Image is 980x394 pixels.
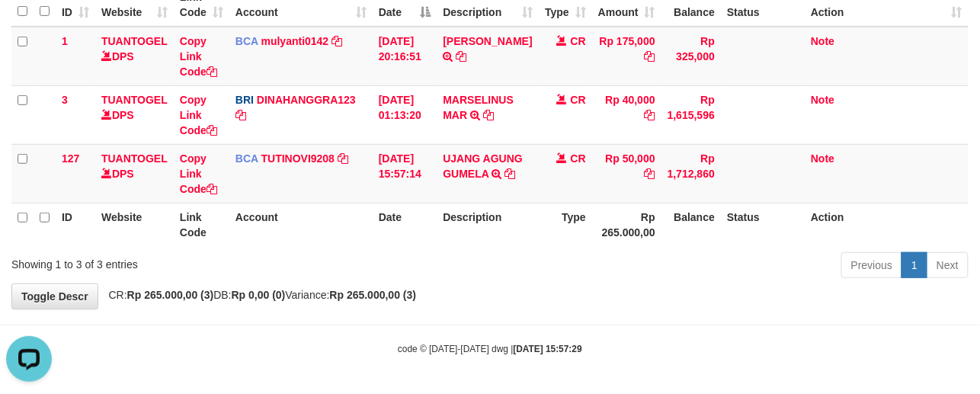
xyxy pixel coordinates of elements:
[232,289,286,301] strong: Rp 0,00 (0)
[661,203,721,246] th: Balance
[592,144,661,203] td: Rp 50,000
[56,203,95,246] th: ID
[592,85,661,144] td: Rp 40,000
[661,144,721,203] td: Rp 1,712,860
[180,152,217,195] a: Copy Link Code
[101,35,168,47] a: TUANTOGEL
[235,109,246,121] a: Copy DINAHANGGRA123 to clipboard
[483,109,494,121] a: Copy MARSELINUS MAR to clipboard
[514,344,582,354] strong: [DATE] 15:57:29
[62,152,79,165] span: 127
[95,85,174,144] td: DPS
[504,168,515,180] a: Copy UJANG AGUNG GUMELA to clipboard
[257,94,356,106] a: DINAHANGGRA123
[571,94,586,106] span: CR
[101,94,168,106] a: TUANTOGEL
[95,144,174,203] td: DPS
[235,94,254,106] span: BRI
[811,35,834,47] a: Note
[539,203,592,246] th: Type
[180,94,217,136] a: Copy Link Code
[62,94,68,106] span: 3
[373,203,437,246] th: Date
[6,6,52,52] button: Open LiveChat chat widget
[95,203,174,246] th: Website
[101,289,417,301] span: CR: DB: Variance:
[62,35,68,47] span: 1
[841,252,902,278] a: Previous
[331,35,342,47] a: Copy mulyanti0142 to clipboard
[261,35,329,47] a: mulyanti0142
[330,289,417,301] strong: Rp 265.000,00 (3)
[805,203,969,246] th: Action
[127,289,214,301] strong: Rp 265.000,00 (3)
[927,252,969,278] a: Next
[444,152,524,180] a: UJANG AGUNG GUMELA
[174,203,229,246] th: Link Code
[235,35,258,47] span: BCA
[437,203,539,246] th: Description
[373,144,437,203] td: [DATE] 15:57:14
[902,252,927,278] a: 1
[398,344,582,354] small: code © [DATE]-[DATE] dwg |
[811,94,834,106] a: Note
[721,203,805,246] th: Status
[229,203,373,246] th: Account
[261,152,335,165] a: TUTINOVI9208
[661,27,721,86] td: Rp 325,000
[645,168,655,180] a: Copy Rp 50,000 to clipboard
[571,35,586,47] span: CR
[571,152,586,165] span: CR
[11,251,397,272] div: Showing 1 to 3 of 3 entries
[645,109,655,121] a: Copy Rp 40,000 to clipboard
[661,85,721,144] td: Rp 1,615,596
[444,35,533,47] a: [PERSON_NAME]
[592,27,661,86] td: Rp 175,000
[101,152,168,165] a: TUANTOGEL
[180,35,217,78] a: Copy Link Code
[456,50,466,62] a: Copy JAJA JAHURI to clipboard
[444,94,514,121] a: MARSELINUS MAR
[338,152,348,165] a: Copy TUTINOVI9208 to clipboard
[592,203,661,246] th: Rp 265.000,00
[235,152,258,165] span: BCA
[811,152,834,165] a: Note
[11,283,98,309] a: Toggle Descr
[95,27,174,86] td: DPS
[373,85,437,144] td: [DATE] 01:13:20
[373,27,437,86] td: [DATE] 20:16:51
[645,50,655,62] a: Copy Rp 175,000 to clipboard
